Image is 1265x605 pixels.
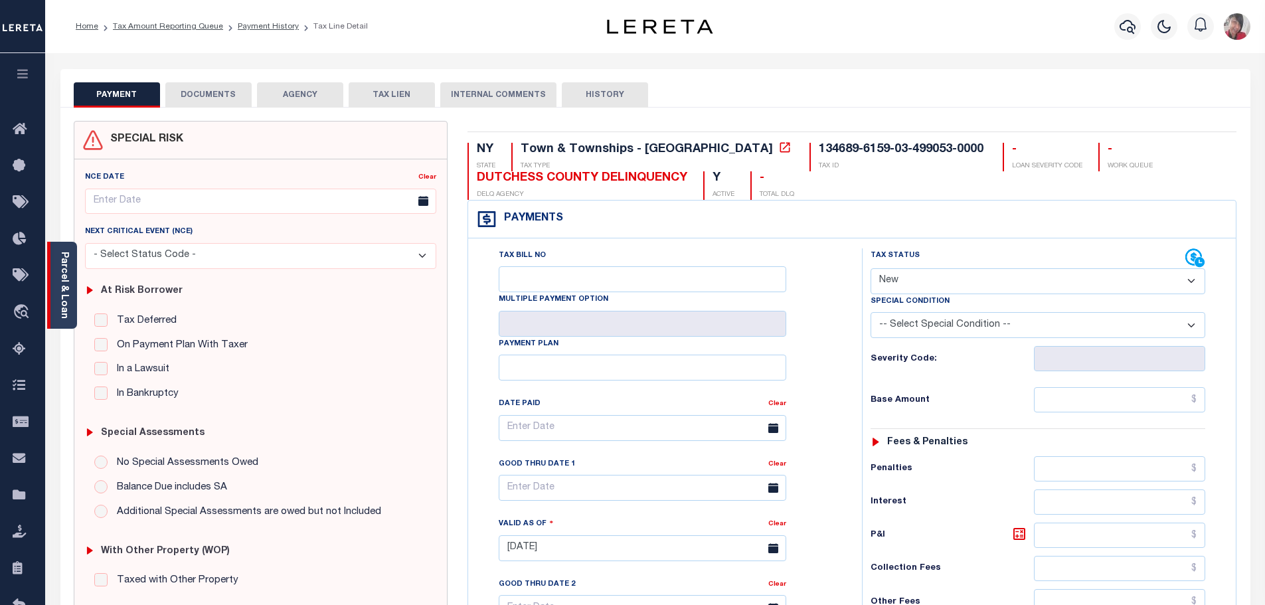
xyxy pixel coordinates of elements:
[819,161,997,171] p: TAX ID
[110,573,238,588] label: Taxed with Other Property
[110,387,179,402] label: In Bankruptcy
[110,362,169,377] label: In a Lawsuit
[299,21,368,33] li: Tax Line Detail
[768,461,786,468] a: Clear
[1034,456,1206,481] input: $
[85,189,437,215] input: Enter Date
[85,226,193,238] label: Next Critical Event (NCE)
[562,82,648,108] button: HISTORY
[499,517,553,530] label: Valid as Of
[499,294,608,305] label: Multiple Payment Option
[871,526,1033,545] h6: P&I
[497,213,563,225] h4: Payments
[477,190,687,200] p: DELQ AGENCY
[59,252,68,319] a: Parcel & Loan
[13,304,34,321] i: travel_explore
[871,497,1033,507] h6: Interest
[418,174,436,181] a: Clear
[110,505,381,520] label: Additional Special Assessments are owed but not Included
[1034,556,1206,581] input: $
[110,456,258,471] label: No Special Assessments Owed
[887,437,968,448] h6: Fees & Penalties
[499,415,786,441] input: Enter Date
[499,579,575,590] label: Good Thru Date 2
[238,23,299,31] a: Payment History
[760,190,794,200] p: TOTAL DLQ
[499,475,786,501] input: Enter Date
[871,464,1033,474] h6: Penalties
[74,82,160,108] button: PAYMENT
[110,480,227,495] label: Balance Due includes SA
[871,250,920,262] label: Tax Status
[1034,523,1206,548] input: $
[768,581,786,588] a: Clear
[871,296,950,307] label: Special Condition
[477,161,495,171] p: STATE
[440,82,556,108] button: INTERNAL COMMENTS
[760,171,794,186] div: -
[768,400,786,407] a: Clear
[713,171,734,186] div: Y
[499,535,786,561] input: Enter Date
[1034,387,1206,412] input: $
[113,23,223,31] a: Tax Amount Reporting Queue
[165,82,252,108] button: DOCUMENTS
[104,133,183,146] h4: SPECIAL RISK
[819,143,983,155] div: 134689-6159-03-499053-0000
[521,161,794,171] p: TAX TYPE
[871,354,1033,365] h6: Severity Code:
[521,143,773,155] div: Town & Townships - [GEOGRAPHIC_DATA]
[257,82,343,108] button: AGENCY
[110,338,248,353] label: On Payment Plan With Taxer
[1023,143,1093,157] div: -
[499,459,575,470] label: Good Thru Date 1
[477,171,687,186] div: DUTCHESS COUNTY DELINQUENCY
[1118,143,1163,157] div: -
[871,563,1033,574] h6: Collection Fees
[101,286,183,297] h6: At Risk Borrower
[101,428,205,439] h6: Special Assessments
[1034,489,1206,515] input: $
[1118,161,1163,171] p: WORK QUEUE
[768,521,786,527] a: Clear
[85,172,124,183] label: NCE Date
[713,190,734,200] p: ACTIVE
[499,398,541,410] label: Date Paid
[349,82,435,108] button: TAX LIEN
[499,250,546,262] label: Tax Bill No
[499,339,558,350] label: Payment Plan
[871,395,1033,406] h6: Base Amount
[76,23,98,31] a: Home
[110,313,177,329] label: Tax Deferred
[101,546,230,557] h6: with Other Property (WOP)
[987,145,997,156] img: check-icon-green.svg
[1023,161,1093,171] p: LOAN SEVERITY CODE
[477,143,495,157] div: NY
[607,19,713,34] img: logo-dark.svg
